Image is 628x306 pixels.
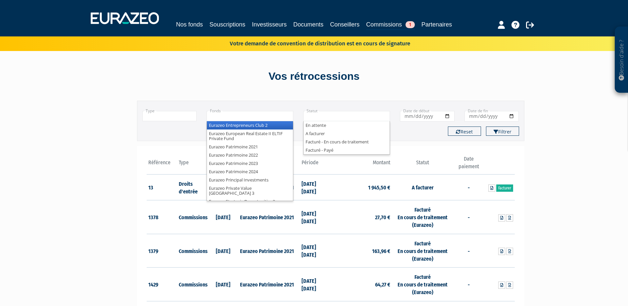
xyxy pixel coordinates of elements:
[177,155,208,174] th: Type
[147,174,177,200] td: 13
[331,200,392,234] td: 27,70 €
[252,20,287,29] a: Investisseurs
[238,268,300,301] td: Eurazeo Patrimoine 2021
[392,155,453,174] th: Statut
[300,155,331,174] th: Période
[211,38,410,48] p: Votre demande de convention de distribution est en cours de signature
[207,129,293,143] li: Eurazeo European Real Estate II ELTIF Private Fund
[453,200,484,234] td: -
[177,174,208,200] td: Droits d'entrée
[208,234,239,268] td: [DATE]
[207,159,293,168] li: Eurazeo Patrimoine 2023
[293,20,323,29] a: Documents
[176,20,203,29] a: Nos fonds
[238,200,300,234] td: Eurazeo Patrimoine 2021
[300,200,331,234] td: [DATE] [DATE]
[453,234,484,268] td: -
[207,197,293,206] li: Eurazeo Strategic Opportunities 3
[392,174,453,200] td: A facturer
[331,174,392,200] td: 1 945,50 €
[300,174,331,200] td: [DATE] [DATE]
[300,268,331,301] td: [DATE] [DATE]
[453,268,484,301] td: -
[331,234,392,268] td: 163,96 €
[448,127,481,136] button: Reset
[366,20,415,30] a: Commissions1
[496,184,513,192] a: Facturer
[210,20,245,29] a: Souscriptions
[330,20,360,29] a: Conseillers
[406,21,415,28] span: 1
[147,234,177,268] td: 1379
[207,168,293,176] li: Eurazeo Patrimoine 2024
[453,155,484,174] th: Date paiement
[207,151,293,159] li: Eurazeo Patrimoine 2022
[177,234,208,268] td: Commissions
[304,121,390,129] li: En attente
[177,200,208,234] td: Commissions
[421,20,452,29] a: Partenaires
[304,138,390,146] li: Facturé - En cours de traitement
[207,184,293,197] li: Eurazeo Private Value [GEOGRAPHIC_DATA] 3
[304,146,390,154] li: Facturé - Payé
[147,155,177,174] th: Référence
[453,174,484,200] td: -
[147,268,177,301] td: 1429
[177,268,208,301] td: Commissions
[392,200,453,234] td: Facturé En cours de traitement (Eurazeo)
[207,121,293,129] li: Eurazeo Entrepreneurs Club 2
[486,127,519,136] button: Filtrer
[147,200,177,234] td: 1378
[91,12,159,24] img: 1732889491-logotype_eurazeo_blanc_rvb.png
[207,143,293,151] li: Eurazeo Patrimoine 2021
[392,268,453,301] td: Facturé En cours de traitement (Eurazeo)
[392,234,453,268] td: Facturé En cours de traitement (Eurazeo)
[331,155,392,174] th: Montant
[331,268,392,301] td: 64,27 €
[618,30,625,90] p: Besoin d'aide ?
[125,69,503,84] div: Vos rétrocessions
[300,234,331,268] td: [DATE] [DATE]
[304,129,390,138] li: A facturer
[208,268,239,301] td: [DATE]
[207,176,293,184] li: Eurazeo Principal Investments
[208,200,239,234] td: [DATE]
[238,234,300,268] td: Eurazeo Patrimoine 2021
